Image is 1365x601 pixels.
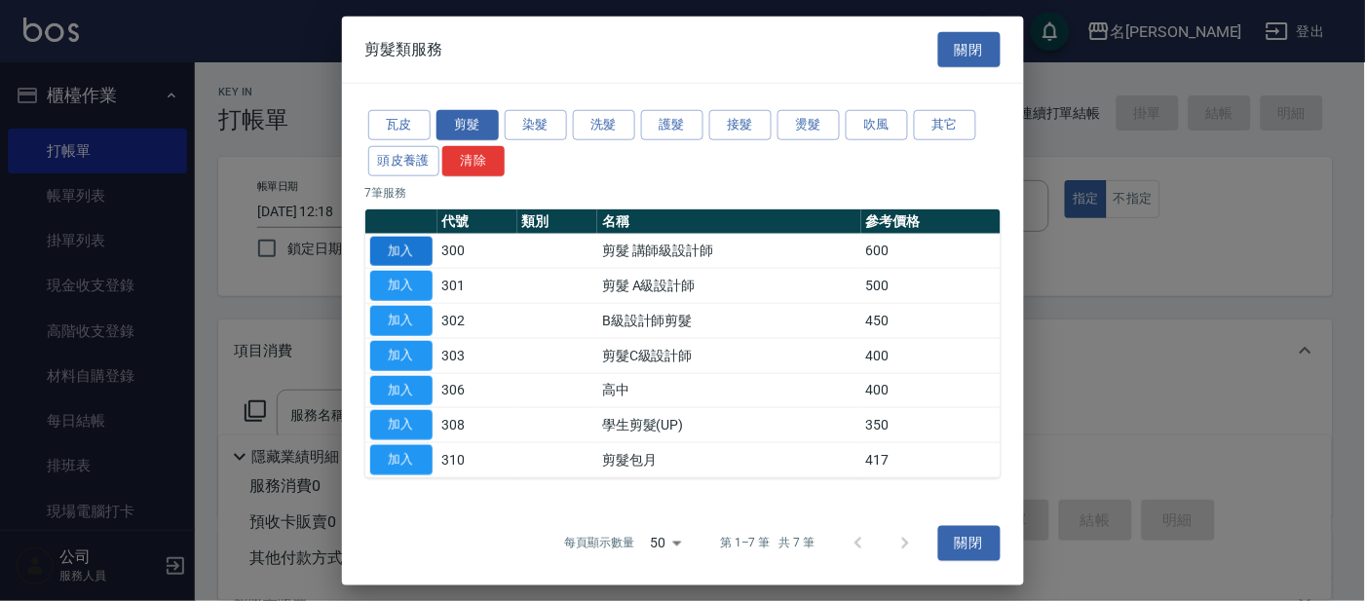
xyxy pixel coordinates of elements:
[370,271,433,301] button: 加入
[597,303,860,338] td: B級設計師剪髮
[437,442,517,477] td: 310
[709,110,772,140] button: 接髮
[720,535,815,552] p: 第 1–7 筆 共 7 筆
[914,110,976,140] button: 其它
[370,375,433,405] button: 加入
[861,234,1001,269] td: 600
[368,110,431,140] button: 瓦皮
[861,303,1001,338] td: 450
[846,110,908,140] button: 吹風
[597,269,860,304] td: 剪髮 A級設計師
[437,208,517,234] th: 代號
[370,236,433,266] button: 加入
[442,146,505,176] button: 清除
[597,208,860,234] th: 名稱
[597,408,860,443] td: 學生剪髮(UP)
[370,410,433,440] button: 加入
[597,373,860,408] td: 高中
[437,408,517,443] td: 308
[573,110,635,140] button: 洗髮
[370,341,433,371] button: 加入
[597,338,860,373] td: 剪髮C級設計師
[777,110,840,140] button: 燙髮
[861,408,1001,443] td: 350
[597,234,860,269] td: 剪髮 講師級設計師
[861,269,1001,304] td: 500
[642,517,689,570] div: 50
[368,146,440,176] button: 頭皮養護
[641,110,703,140] button: 護髮
[437,269,517,304] td: 301
[938,31,1001,67] button: 關閉
[861,373,1001,408] td: 400
[437,373,517,408] td: 306
[564,535,634,552] p: 每頁顯示數量
[370,306,433,336] button: 加入
[437,338,517,373] td: 303
[370,445,433,475] button: 加入
[437,234,517,269] td: 300
[365,183,1001,201] p: 7 筆服務
[597,442,860,477] td: 剪髮包月
[517,208,597,234] th: 類別
[437,303,517,338] td: 302
[861,338,1001,373] td: 400
[938,525,1001,561] button: 關閉
[436,110,499,140] button: 剪髮
[365,40,443,59] span: 剪髮類服務
[861,442,1001,477] td: 417
[505,110,567,140] button: 染髮
[861,208,1001,234] th: 參考價格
